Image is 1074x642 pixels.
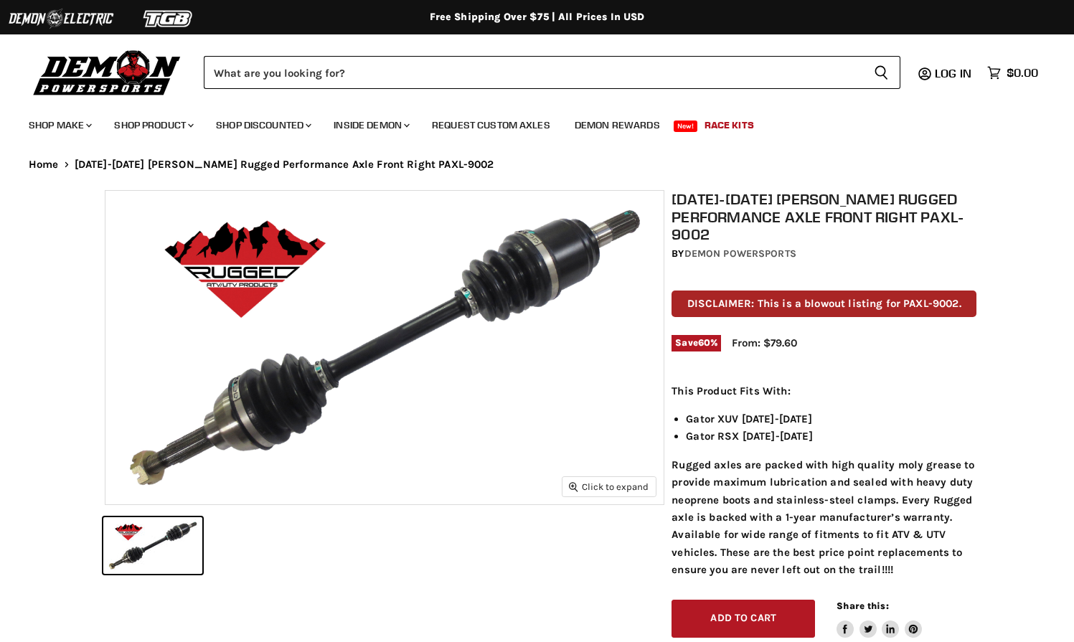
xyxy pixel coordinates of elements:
[672,382,976,400] p: This Product Fits With:
[862,56,900,89] button: Search
[29,159,59,171] a: Home
[672,190,976,243] h1: [DATE]-[DATE] [PERSON_NAME] Rugged Performance Axle Front Right PAXL-9002
[837,600,888,611] span: Share this:
[18,105,1035,140] ul: Main menu
[105,191,663,504] img: 2011-2022 John Deere Rugged Performance Axle Front Right PAXL-9002
[686,428,976,445] li: Gator RSX [DATE]-[DATE]
[710,612,776,624] span: Add to cart
[684,247,796,260] a: Demon Powersports
[980,62,1045,83] a: $0.00
[103,110,202,140] a: Shop Product
[323,110,418,140] a: Inside Demon
[672,246,976,262] div: by
[205,110,320,140] a: Shop Discounted
[18,110,100,140] a: Shop Make
[562,477,656,496] button: Click to expand
[672,291,976,317] p: DISCLAIMER: This is a blowout listing for PAXL-9002.
[103,517,202,574] button: 2011-2022 John Deere Rugged Performance Axle Front Right PAXL-9002 thumbnail
[698,337,710,348] span: 60
[928,67,980,80] a: Log in
[115,5,222,32] img: TGB Logo 2
[1007,66,1038,80] span: $0.00
[7,5,115,32] img: Demon Electric Logo 2
[204,56,900,89] form: Product
[672,600,815,638] button: Add to cart
[564,110,671,140] a: Demon Rewards
[29,47,186,98] img: Demon Powersports
[421,110,561,140] a: Request Custom Axles
[935,66,971,80] span: Log in
[569,481,649,492] span: Click to expand
[674,121,698,132] span: New!
[837,600,922,638] aside: Share this:
[75,159,494,171] span: [DATE]-[DATE] [PERSON_NAME] Rugged Performance Axle Front Right PAXL-9002
[694,110,765,140] a: Race Kits
[732,336,797,349] span: From: $79.60
[672,382,976,579] div: Rugged axles are packed with high quality moly grease to provide maximum lubrication and sealed w...
[204,56,862,89] input: Search
[686,410,976,428] li: Gator XUV [DATE]-[DATE]
[672,335,721,351] span: Save %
